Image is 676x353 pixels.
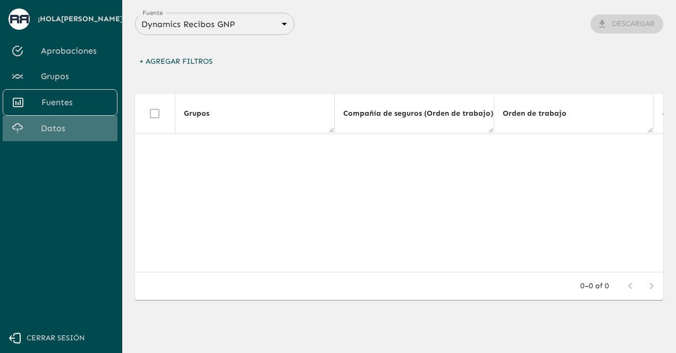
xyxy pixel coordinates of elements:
span: Fuentes [41,96,108,109]
a: Grupos [3,64,117,89]
img: avatar [10,15,29,23]
a: Datos [3,116,117,141]
a: Aprobaciones [3,38,117,64]
a: Fuentes [3,89,117,116]
span: Orden de trabajo [503,107,580,120]
button: + Agregar Filtros [135,52,217,72]
span: Grupos [184,107,223,120]
span: Compañía de seguros (Orden de trabajo) (Orden de trabajo) [343,107,579,120]
label: Fuente [142,8,163,17]
span: Cerrar sesión [27,332,85,345]
span: Datos [41,122,109,135]
div: Dynamics Recibos GNP [135,16,294,32]
span: ¡Hola [PERSON_NAME] ! [38,13,125,26]
p: 0–0 of 0 [580,281,609,291]
span: Aprobaciones [41,45,109,57]
span: Grupos [41,70,109,83]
